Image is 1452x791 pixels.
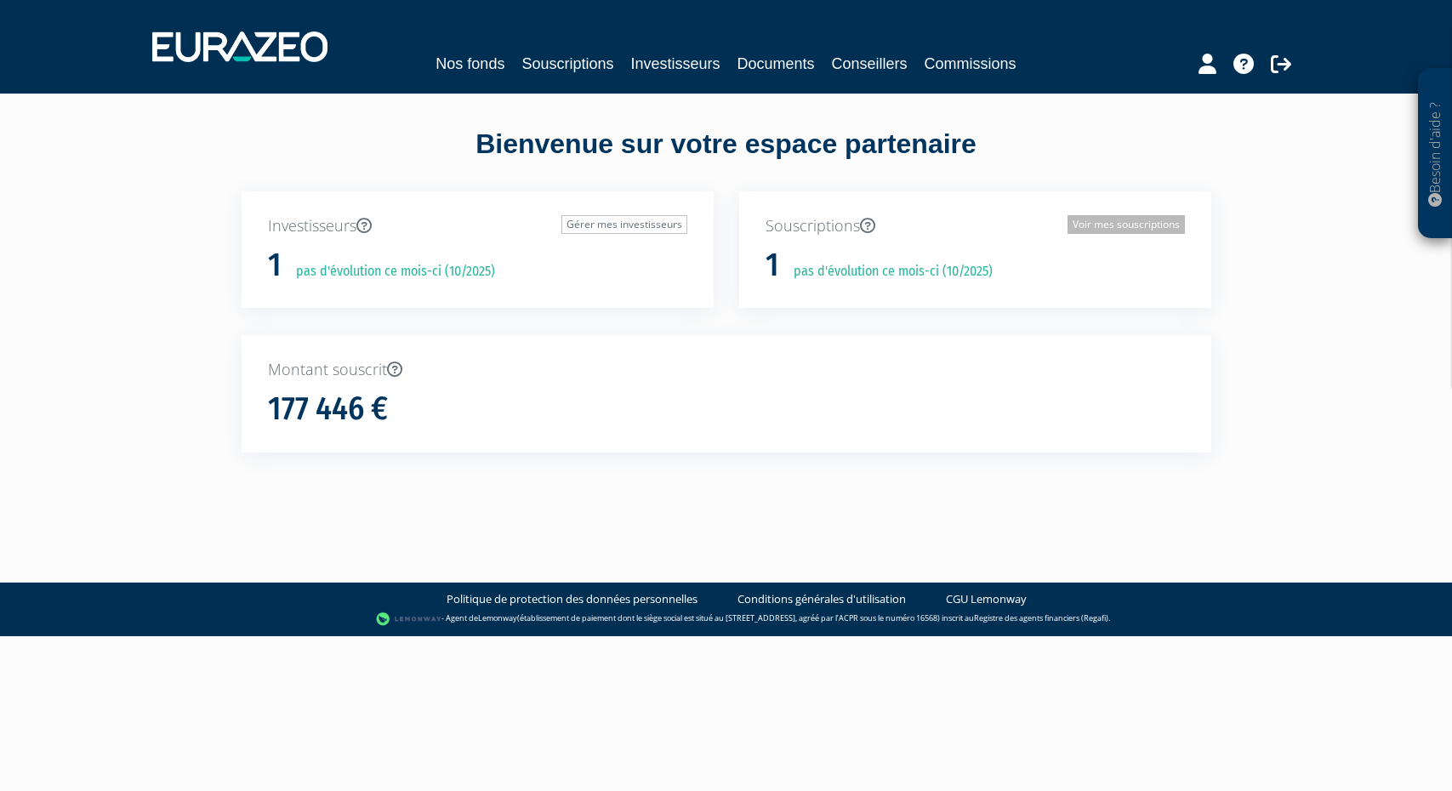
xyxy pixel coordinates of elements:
[946,591,1027,607] a: CGU Lemonway
[974,612,1108,623] a: Registre des agents financiers (Regafi)
[925,52,1016,76] a: Commissions
[268,215,687,237] p: Investisseurs
[268,391,388,427] h1: 177 446 €
[447,591,698,607] a: Politique de protection des données personnelles
[832,52,908,76] a: Conseillers
[17,611,1435,628] div: - Agent de (établissement de paiement dont le siège social est situé au [STREET_ADDRESS], agréé p...
[1068,215,1185,234] a: Voir mes souscriptions
[561,215,687,234] a: Gérer mes investisseurs
[630,52,720,76] a: Investisseurs
[229,125,1224,191] div: Bienvenue sur votre espace partenaire
[782,262,993,282] p: pas d'évolution ce mois-ci (10/2025)
[268,359,1185,381] p: Montant souscrit
[737,52,815,76] a: Documents
[268,248,282,283] h1: 1
[766,248,779,283] h1: 1
[284,262,495,282] p: pas d'évolution ce mois-ci (10/2025)
[478,612,517,623] a: Lemonway
[436,52,504,76] a: Nos fonds
[766,215,1185,237] p: Souscriptions
[376,611,441,628] img: logo-lemonway.png
[1426,77,1445,230] p: Besoin d'aide ?
[737,591,906,607] a: Conditions générales d'utilisation
[521,52,613,76] a: Souscriptions
[152,31,327,62] img: 1732889491-logotype_eurazeo_blanc_rvb.png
